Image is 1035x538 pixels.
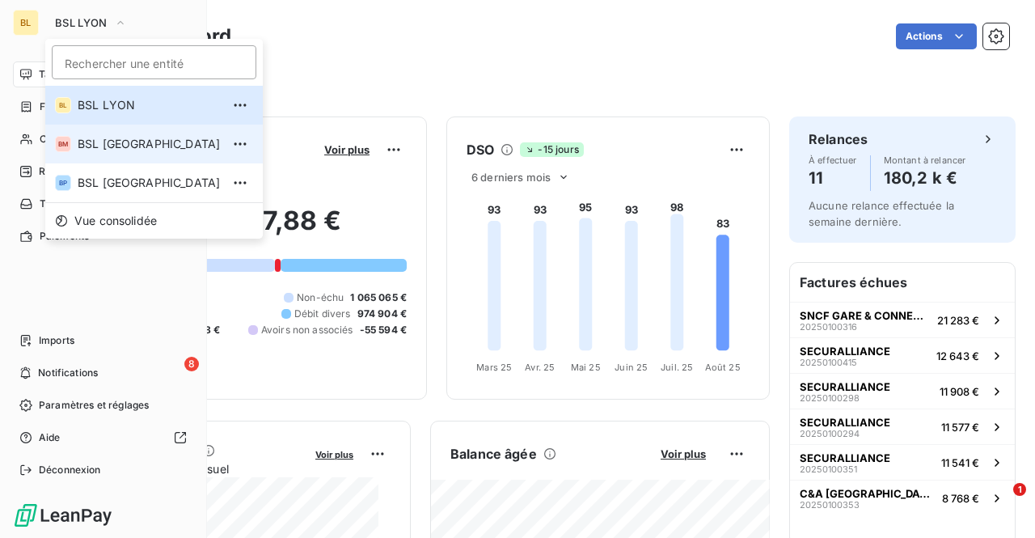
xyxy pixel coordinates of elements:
[357,307,407,321] span: 974 904 €
[324,143,370,156] span: Voir plus
[615,362,648,373] tspan: Juin 25
[471,171,551,184] span: 6 derniers mois
[940,385,979,398] span: 11 908 €
[40,197,74,211] span: Tâches
[13,61,193,87] a: Tableau de bord
[78,97,221,113] span: BSL LYON
[656,447,711,461] button: Voir plus
[319,142,374,157] button: Voir plus
[800,464,857,474] span: 20250100351
[800,416,890,429] span: SECURALLIANCE
[13,328,193,354] a: Imports
[350,290,407,305] span: 1 065 065 €
[790,409,1015,444] button: SECURALLIANCE2025010029411 577 €
[525,362,555,373] tspan: Avr. 25
[310,447,358,461] button: Voir plus
[941,456,979,469] span: 11 541 €
[315,449,353,460] span: Voir plus
[661,447,706,460] span: Voir plus
[297,290,344,305] span: Non-échu
[38,366,98,380] span: Notifications
[980,483,1019,522] iframe: Intercom live chat
[809,199,954,228] span: Aucune relance effectuée la semaine dernière.
[184,357,199,371] span: 8
[13,159,193,184] a: 11Relances
[800,309,931,322] span: SNCF GARE & CONNEXION
[809,165,857,191] h4: 11
[790,444,1015,480] button: SECURALLIANCE2025010035111 541 €
[790,373,1015,409] button: SECURALLIANCE2025010029811 908 €
[1013,483,1026,496] span: 1
[800,393,860,403] span: 20250100298
[661,362,693,373] tspan: Juil. 25
[39,164,82,179] span: Relances
[941,421,979,434] span: 11 577 €
[13,223,193,249] a: Paiements
[884,155,966,165] span: Montant à relancer
[790,263,1015,302] h6: Factures échues
[40,229,89,244] span: Paiements
[571,362,601,373] tspan: Mai 25
[800,429,860,438] span: 20250100294
[790,302,1015,337] button: SNCF GARE & CONNEXION2025010031621 283 €
[809,129,868,149] h6: Relances
[78,175,221,191] span: BSL [GEOGRAPHIC_DATA]
[40,132,72,146] span: Clients
[884,165,966,191] h4: 180,2 k €
[800,380,890,393] span: SECURALLIANCE
[39,67,114,82] span: Tableau de bord
[13,10,39,36] div: BL
[52,45,256,79] input: placeholder
[294,307,351,321] span: Débit divers
[790,480,1015,515] button: C&A [GEOGRAPHIC_DATA]202501003538 768 €
[800,451,890,464] span: SECURALLIANCE
[896,23,977,49] button: Actions
[74,213,157,229] span: Vue consolidée
[13,392,193,418] a: Paramètres et réglages
[13,94,193,120] a: Factures
[467,140,494,159] h6: DSO
[800,500,860,510] span: 20250100353
[800,322,857,332] span: 20250100316
[476,362,512,373] tspan: Mars 25
[942,492,979,505] span: 8 768 €
[800,487,936,500] span: C&A [GEOGRAPHIC_DATA]
[937,314,979,327] span: 21 283 €
[13,191,193,217] a: Tâches
[450,444,537,464] h6: Balance âgée
[40,100,81,114] span: Factures
[39,398,149,413] span: Paramètres et réglages
[39,430,61,445] span: Aide
[78,136,221,152] span: BSL [GEOGRAPHIC_DATA]
[55,136,71,152] div: BM
[261,323,353,337] span: Avoirs non associés
[55,97,71,113] div: BL
[790,337,1015,373] button: SECURALLIANCE2025010041512 643 €
[13,126,193,152] a: Clients
[55,175,71,191] div: BP
[55,16,108,29] span: BSL LYON
[13,425,193,451] a: Aide
[705,362,741,373] tspan: Août 25
[520,142,583,157] span: -15 jours
[800,358,857,367] span: 20250100415
[39,463,101,477] span: Déconnexion
[360,323,407,337] span: -55 594 €
[809,155,857,165] span: À effectuer
[800,345,890,358] span: SECURALLIANCE
[39,333,74,348] span: Imports
[936,349,979,362] span: 12 643 €
[13,502,113,528] img: Logo LeanPay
